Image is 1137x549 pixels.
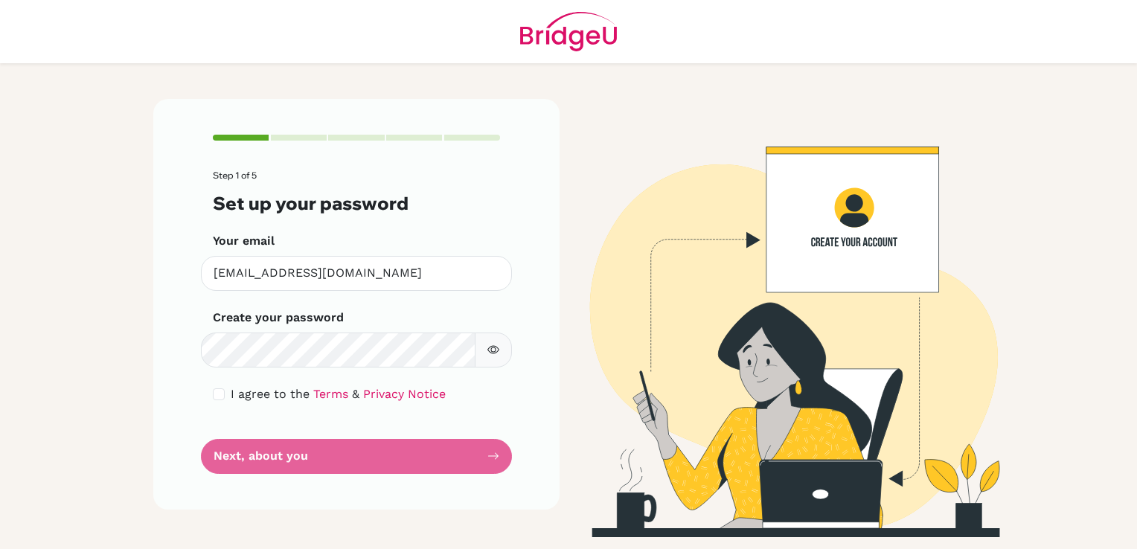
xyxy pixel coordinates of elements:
label: Create your password [213,309,344,327]
span: & [352,387,359,401]
input: Insert your email* [201,256,512,291]
span: Step 1 of 5 [213,170,257,181]
label: Your email [213,232,275,250]
span: I agree to the [231,387,310,401]
a: Privacy Notice [363,387,446,401]
h3: Set up your password [213,193,500,214]
a: Terms [313,387,348,401]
